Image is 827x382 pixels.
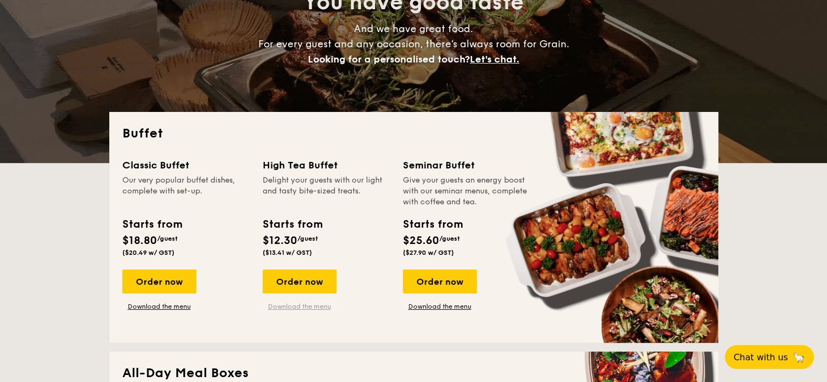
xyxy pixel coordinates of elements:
[263,158,390,173] div: High Tea Buffet
[403,216,462,233] div: Starts from
[263,302,337,311] a: Download the menu
[403,249,454,256] span: ($27.90 w/ GST)
[403,234,439,247] span: $25.60
[263,175,390,208] div: Delight your guests with our light and tasty bite-sized treats.
[122,270,196,293] div: Order now
[122,365,705,382] h2: All-Day Meal Boxes
[308,53,470,65] span: Looking for a personalised touch?
[122,216,182,233] div: Starts from
[403,270,477,293] div: Order now
[792,351,805,364] span: 🦙
[122,249,175,256] span: ($20.49 w/ GST)
[122,234,157,247] span: $18.80
[263,249,312,256] span: ($13.41 w/ GST)
[263,270,337,293] div: Order now
[297,235,318,242] span: /guest
[263,216,322,233] div: Starts from
[258,23,569,65] span: And we have great food. For every guest and any occasion, there’s always room for Grain.
[122,125,705,142] h2: Buffet
[122,175,250,208] div: Our very popular buffet dishes, complete with set-up.
[403,175,530,208] div: Give your guests an energy boost with our seminar menus, complete with coffee and tea.
[725,345,814,369] button: Chat with us🦙
[733,352,788,362] span: Chat with us
[122,158,250,173] div: Classic Buffet
[157,235,178,242] span: /guest
[403,302,477,311] a: Download the menu
[439,235,460,242] span: /guest
[403,158,530,173] div: Seminar Buffet
[122,302,196,311] a: Download the menu
[263,234,297,247] span: $12.30
[470,53,519,65] span: Let's chat.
